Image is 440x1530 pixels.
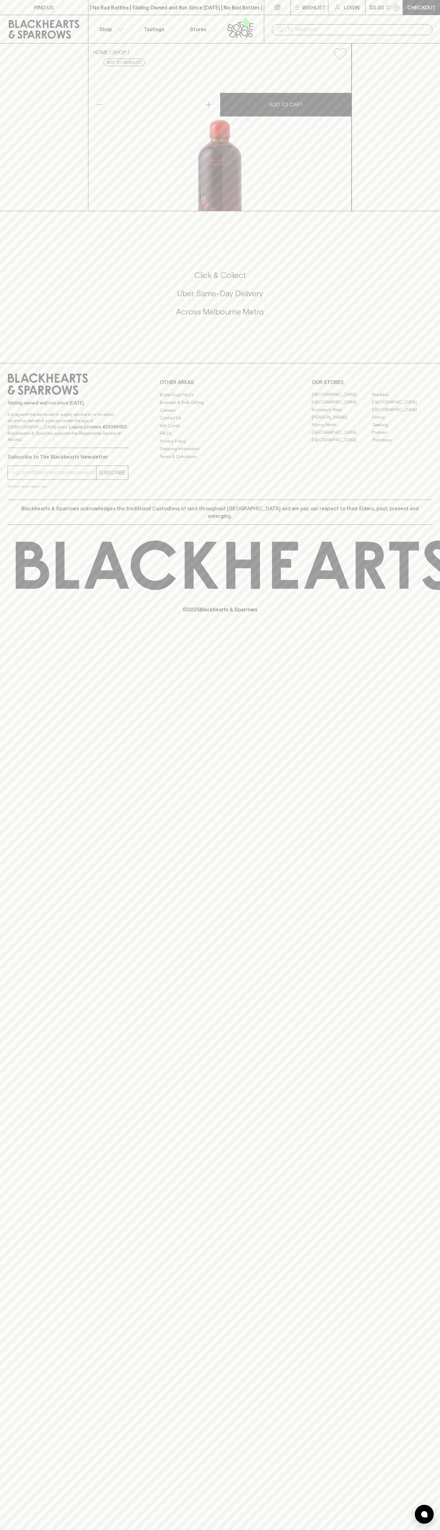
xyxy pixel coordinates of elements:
[99,25,112,33] p: Shop
[395,6,397,9] p: 0
[160,453,281,460] a: Terms & Conditions
[160,399,281,406] a: Business & Bulk Gifting
[160,414,281,422] a: Contact Us
[132,15,176,43] a: Tastings
[372,429,432,436] a: Prahran
[13,467,96,478] input: e.g. jane@blackheartsandsparrows.com.au
[312,406,372,414] a: Brunswick West
[12,505,428,520] p: Blackhearts & Sparrows acknowledges the traditional Custodians of land throughout [GEOGRAPHIC_DAT...
[372,436,432,444] a: Thornbury
[312,414,372,421] a: [PERSON_NAME]
[287,25,427,35] input: Try "Pinot noir"
[421,1511,427,1517] img: bubble-icon
[69,424,127,429] strong: Liquor License #32064953
[160,406,281,414] a: Careers
[331,46,349,62] button: Add to wishlist
[8,270,432,280] h5: Click & Collect
[160,430,281,437] a: FAQ's
[93,49,108,55] a: HOME
[160,378,281,386] p: OTHER AREAS
[312,429,372,436] a: [GEOGRAPHIC_DATA]
[220,93,352,116] button: ADD TO CART
[312,421,372,429] a: Fitzroy North
[372,399,432,406] a: [GEOGRAPHIC_DATA]
[372,421,432,429] a: Geelong
[88,65,351,211] img: 18530.png
[160,422,281,429] a: Gift Cards
[302,4,326,11] p: Wishlist
[372,406,432,414] a: [GEOGRAPHIC_DATA]
[8,288,432,299] h5: Uber Same-Day Delivery
[190,25,206,33] p: Stores
[8,245,432,350] div: Call to action block
[8,411,128,443] p: It is against the law to sell or supply alcohol to, or to obtain alcohol on behalf of a person un...
[99,469,125,476] p: SUBSCRIBE
[97,466,128,479] button: SUBSCRIBE
[8,307,432,317] h5: Across Melbourne Metro
[176,15,220,43] a: Stores
[88,15,132,43] button: Shop
[312,378,432,386] p: OUR STORES
[372,391,432,399] a: Braddon
[103,59,145,66] button: Add to wishlist
[312,436,372,444] a: [GEOGRAPHIC_DATA]
[372,414,432,421] a: Fitzroy
[160,445,281,453] a: Shipping Information
[160,437,281,445] a: Privacy Policy
[312,391,372,399] a: [GEOGRAPHIC_DATA]
[344,4,359,11] p: Login
[144,25,164,33] p: Tastings
[8,483,128,490] p: We will never spam you
[407,4,436,11] p: Checkout
[269,101,303,108] p: ADD TO CART
[312,399,372,406] a: [GEOGRAPHIC_DATA]
[34,4,54,11] p: FIND US
[8,400,128,406] p: Sibling owned and run since [DATE]
[8,453,128,461] p: Subscribe to The Blackhearts Newsletter
[160,391,281,399] a: Bottle Drop FAQ's
[369,4,384,11] p: $0.00
[113,49,126,55] a: SHOP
